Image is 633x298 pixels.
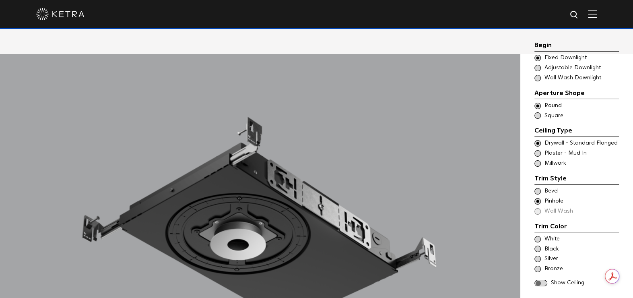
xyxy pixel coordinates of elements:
span: Adjustable Downlight [544,64,618,72]
img: ketra-logo-2019-white [36,8,85,20]
span: Round [544,102,618,110]
span: Pinhole [544,197,618,205]
div: Trim Style [534,174,619,185]
span: Bevel [544,187,618,195]
span: White [544,235,618,243]
span: Black [544,245,618,253]
span: Fixed Downlight [544,54,618,62]
div: Aperture Shape [534,88,619,99]
span: Bronze [544,265,618,273]
img: Hamburger%20Nav.svg [588,10,597,18]
span: Millwork [544,159,618,168]
span: Square [544,112,618,120]
span: Wall Wash Downlight [544,74,618,82]
div: Trim Color [534,221,619,233]
img: search icon [569,10,579,20]
div: Ceiling Type [534,126,619,137]
span: Plaster - Mud In [544,149,618,157]
span: Silver [544,255,618,263]
span: Drywall - Standard Flanged [544,139,618,147]
span: Show Ceiling [551,279,619,287]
